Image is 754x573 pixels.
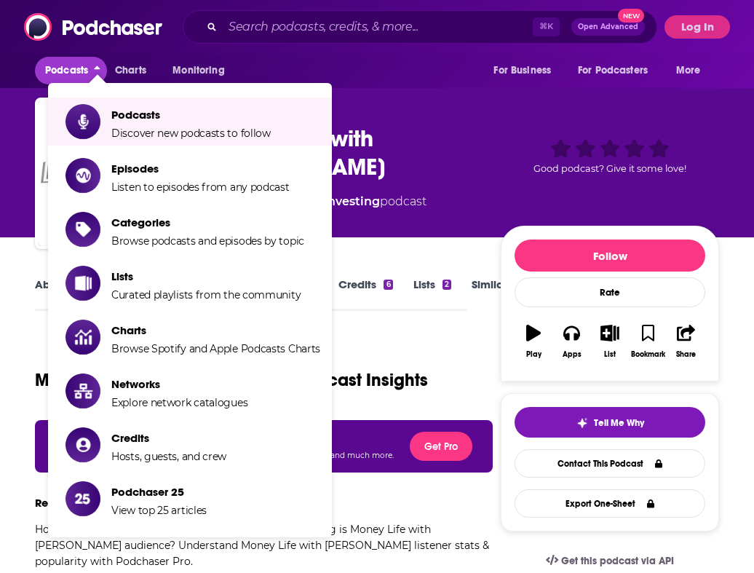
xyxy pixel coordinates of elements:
span: ⌘ K [533,17,560,36]
div: Rate [515,277,705,307]
button: Apps [552,315,590,368]
span: Hosts, guests, and crew [111,450,226,463]
img: Money Life with Chuck Jaffe [38,100,183,246]
button: List [591,315,629,368]
div: Apps [563,350,582,359]
span: Browse podcasts and episodes by topic [111,234,304,248]
span: Charts [111,323,320,337]
span: Monitoring [172,60,224,81]
span: Explore network catalogues [111,396,247,409]
span: Categories [111,216,304,229]
button: Export One-Sheet [515,489,705,518]
span: Podcasts [111,108,271,122]
div: Search podcasts, credits, & more... [183,10,657,44]
span: Listen to episodes from any podcast [111,181,290,194]
img: tell me why sparkle [576,417,588,429]
a: Charts [106,57,155,84]
button: close menu [35,57,107,84]
span: View top 25 articles [111,504,207,517]
div: Play [526,350,541,359]
span: For Business [493,60,551,81]
button: Follow [515,240,705,272]
button: Open AdvancedNew [571,18,645,36]
div: 6 [384,280,392,290]
div: Bookmark [631,350,665,359]
span: Networks [111,377,247,391]
a: Contact This Podcast [515,449,705,478]
span: Lists [111,269,301,283]
button: Play [515,315,552,368]
div: List [604,350,616,359]
span: New [618,9,644,23]
span: Credits [111,431,226,445]
a: Similar [472,277,507,311]
span: Charts [115,60,146,81]
button: open menu [162,57,243,84]
h3: Reach [35,496,68,510]
button: Log In [664,15,730,39]
a: About [35,277,68,311]
div: Share [676,350,696,359]
button: tell me why sparkleTell Me Why [515,407,705,438]
span: Browse Spotify and Apple Podcasts Charts [111,342,320,355]
div: 2 [443,280,451,290]
span: Podcasts [45,60,88,81]
h1: Money Life with [PERSON_NAME] Podcast Insights [35,369,428,391]
span: Get this podcast via API [561,555,674,567]
button: Share [667,315,705,368]
span: Episodes [111,162,290,175]
img: Podchaser - Follow, Share and Rate Podcasts [24,13,164,41]
span: Podchaser 25 [111,485,207,499]
span: Tell Me Why [594,417,644,429]
span: For Podcasters [578,60,648,81]
button: open menu [568,57,669,84]
p: How popular is Money Life with [PERSON_NAME]? How big is Money Life with [PERSON_NAME] audience? ... [35,521,493,569]
button: Bookmark [629,315,667,368]
span: Good podcast? Give it some love! [533,163,686,174]
div: Good podcast? Give it some love! [501,111,719,201]
span: More [676,60,701,81]
a: Lists2 [413,277,451,311]
button: open menu [666,57,719,84]
button: Get Pro [410,432,472,461]
span: Open Advanced [578,23,638,31]
input: Search podcasts, credits, & more... [223,15,533,39]
span: Discover new podcasts to follow [111,127,271,140]
span: Curated playlists from the community [111,288,301,301]
button: open menu [483,57,569,84]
